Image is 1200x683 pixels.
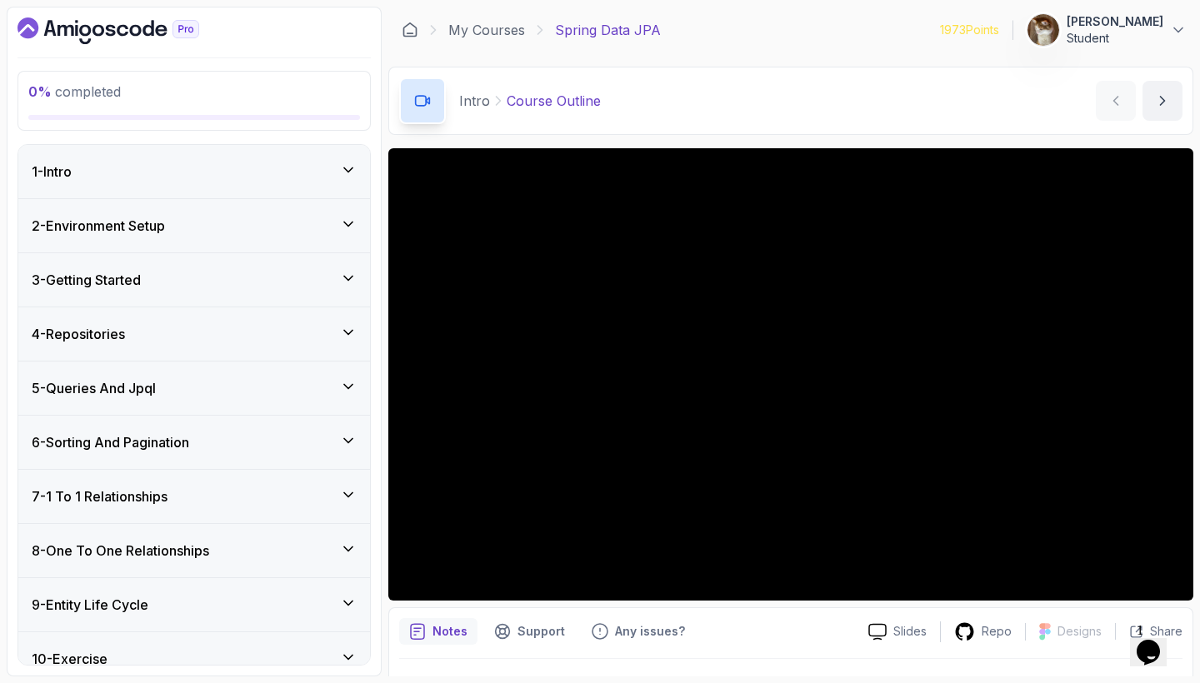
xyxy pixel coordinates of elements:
[32,486,167,506] h3: 7 - 1 To 1 Relationships
[32,162,72,182] h3: 1 - Intro
[32,378,156,398] h3: 5 - Queries And Jpql
[459,91,490,111] p: Intro
[448,20,525,40] a: My Courses
[1057,623,1102,640] p: Designs
[402,22,418,38] a: Dashboard
[32,649,107,669] h3: 10 - Exercise
[1027,13,1187,47] button: user profile image[PERSON_NAME]Student
[1142,81,1182,121] button: next content
[28,83,121,100] span: completed
[399,618,477,645] button: notes button
[893,623,927,640] p: Slides
[32,595,148,615] h3: 9 - Entity Life Cycle
[555,20,661,40] p: Spring Data JPA
[1067,13,1163,30] p: [PERSON_NAME]
[1027,14,1059,46] img: user profile image
[432,623,467,640] p: Notes
[615,623,685,640] p: Any issues?
[18,578,370,631] button: 9-Entity Life Cycle
[1115,623,1182,640] button: Share
[32,216,165,236] h3: 2 - Environment Setup
[18,145,370,198] button: 1-Intro
[517,623,565,640] p: Support
[17,17,237,44] a: Dashboard
[1096,81,1136,121] button: previous content
[18,416,370,469] button: 6-Sorting And Pagination
[507,91,601,111] p: Course Outline
[18,199,370,252] button: 2-Environment Setup
[18,361,370,415] button: 5-Queries And Jpql
[18,524,370,577] button: 8-One To One Relationships
[18,253,370,307] button: 3-Getting Started
[32,432,189,452] h3: 6 - Sorting And Pagination
[32,541,209,561] h3: 8 - One To One Relationships
[32,270,141,290] h3: 3 - Getting Started
[1130,616,1183,666] iframe: chat widget
[18,307,370,361] button: 4-Repositories
[855,623,940,641] a: Slides
[941,621,1025,642] a: Repo
[940,22,999,38] p: 1973 Points
[982,623,1012,640] p: Repo
[32,324,125,344] h3: 4 - Repositories
[28,83,52,100] span: 0 %
[18,470,370,523] button: 7-1 To 1 Relationships
[388,148,1193,601] iframe: 1 - Course Outline
[582,618,695,645] button: Feedback button
[484,618,575,645] button: Support button
[1067,30,1163,47] p: Student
